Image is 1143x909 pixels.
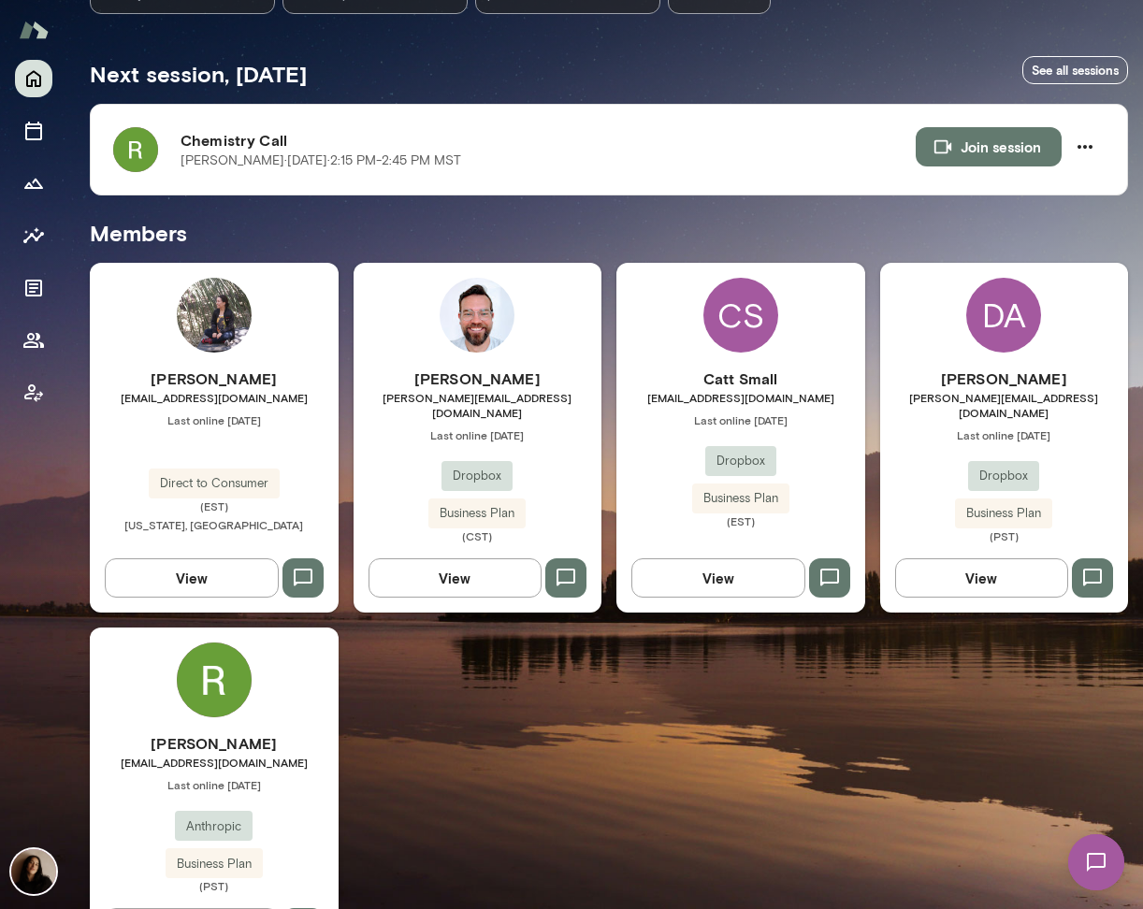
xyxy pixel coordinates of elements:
[369,558,543,598] button: View
[916,127,1062,166] button: Join session
[354,427,602,442] span: Last online [DATE]
[15,322,52,359] button: Members
[354,390,602,420] span: [PERSON_NAME][EMAIL_ADDRESS][DOMAIN_NAME]
[616,412,865,427] span: Last online [DATE]
[11,849,56,894] img: Fiona Nodar
[1022,56,1128,85] a: See all sessions
[15,165,52,202] button: Growth Plan
[354,528,602,543] span: (CST)
[880,368,1129,390] h6: [PERSON_NAME]
[90,59,307,89] h5: Next session, [DATE]
[90,732,339,755] h6: [PERSON_NAME]
[90,878,339,893] span: (PST)
[177,642,252,717] img: Ryn Linthicum
[181,129,916,151] h6: Chemistry Call
[105,558,279,598] button: View
[90,368,339,390] h6: [PERSON_NAME]
[703,278,778,353] div: CS
[181,151,461,170] p: [PERSON_NAME] · [DATE] · 2:15 PM-2:45 PM MST
[880,528,1129,543] span: (PST)
[90,412,339,427] span: Last online [DATE]
[90,498,339,513] span: (EST)
[880,427,1129,442] span: Last online [DATE]
[177,278,252,353] img: Jenesis M Gallego
[15,374,52,411] button: Client app
[90,755,339,770] span: [EMAIL_ADDRESS][DOMAIN_NAME]
[966,278,1041,353] div: DA
[616,513,865,528] span: (EST)
[955,504,1052,523] span: Business Plan
[428,504,526,523] span: Business Plan
[15,217,52,254] button: Insights
[616,390,865,405] span: [EMAIL_ADDRESS][DOMAIN_NAME]
[692,489,789,508] span: Business Plan
[19,12,49,48] img: Mento
[15,112,52,150] button: Sessions
[175,817,253,836] span: Anthropic
[616,368,865,390] h6: Catt Small
[895,558,1069,598] button: View
[124,518,303,531] span: [US_STATE], [GEOGRAPHIC_DATA]
[149,474,280,493] span: Direct to Consumer
[354,368,602,390] h6: [PERSON_NAME]
[15,269,52,307] button: Documents
[166,855,263,873] span: Business Plan
[15,60,52,97] button: Home
[90,777,339,792] span: Last online [DATE]
[631,558,805,598] button: View
[880,390,1129,420] span: [PERSON_NAME][EMAIL_ADDRESS][DOMAIN_NAME]
[441,467,513,485] span: Dropbox
[90,390,339,405] span: [EMAIL_ADDRESS][DOMAIN_NAME]
[90,218,1128,248] h5: Members
[440,278,514,353] img: Chris Meeks
[705,452,776,470] span: Dropbox
[968,467,1039,485] span: Dropbox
